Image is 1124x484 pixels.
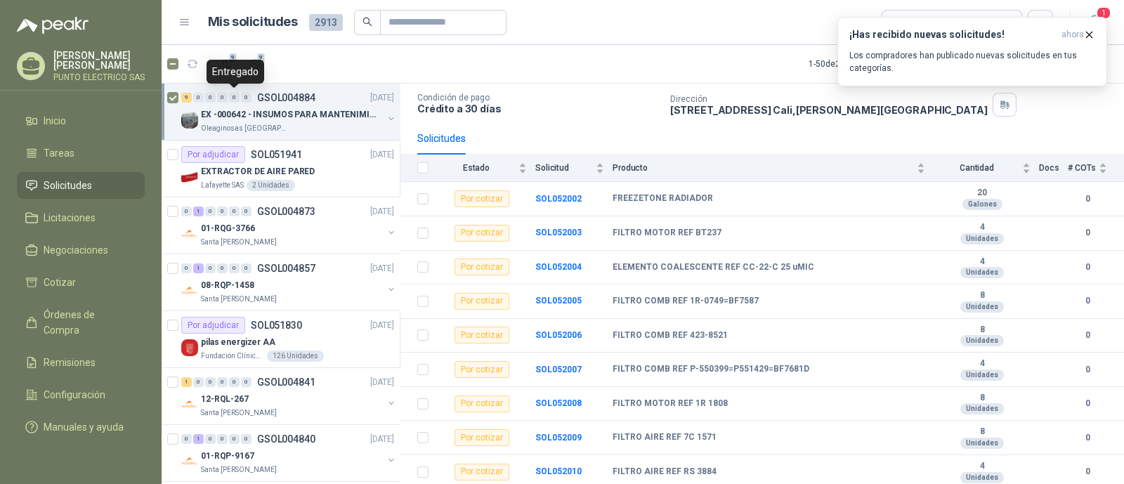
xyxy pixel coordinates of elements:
b: SOL052009 [535,433,582,443]
p: pilas energizer AA [201,336,275,349]
p: SOL051941 [251,150,302,159]
p: 12-RQL-267 [201,393,249,406]
a: Negociaciones [17,237,145,263]
p: Santa [PERSON_NAME] [201,407,277,419]
div: Por cotizar [455,259,509,275]
b: FILTRO AIRE REF 7C 1571 [613,432,717,443]
div: Por cotizar [455,395,509,412]
a: SOL052002 [535,194,582,204]
div: Unidades [960,301,1004,313]
div: Todas [891,15,920,30]
div: 0 [205,93,216,103]
p: SOL051830 [251,320,302,330]
p: Dirección [670,94,988,104]
p: [DATE] [370,148,394,162]
span: ahora [1061,29,1084,41]
b: 8 [934,393,1031,404]
p: [DATE] [370,319,394,332]
div: Por cotizar [455,327,509,344]
a: 1 0 0 0 0 0 GSOL004841[DATE] Company Logo12-RQL-267Santa [PERSON_NAME] [181,374,397,419]
th: Solicitud [535,155,613,182]
span: Órdenes de Compra [44,307,131,338]
div: 0 [241,263,251,273]
span: Negociaciones [44,242,108,258]
span: Licitaciones [44,210,96,225]
div: 0 [229,93,240,103]
a: SOL052005 [535,296,582,306]
h3: ¡Has recibido nuevas solicitudes! [849,29,1056,41]
th: Cantidad [934,155,1039,182]
b: FILTRO COMB REF P-550399=P551429=BF7681D [613,364,809,375]
img: Company Logo [181,112,198,129]
b: 0 [1068,397,1107,410]
p: [DATE] [370,262,394,275]
b: 0 [1068,431,1107,445]
th: Estado [437,155,535,182]
b: FILTRO COMB REF 423-8521 [613,330,728,341]
span: 2913 [309,14,343,31]
div: Por cotizar [455,225,509,242]
b: 4 [934,222,1031,233]
b: 4 [934,461,1031,472]
a: SOL052003 [535,228,582,237]
span: 1 [1096,6,1111,20]
b: 0 [1068,465,1107,478]
div: 0 [181,207,192,216]
a: Configuración [17,381,145,408]
img: Company Logo [181,453,198,470]
div: Por cotizar [455,429,509,446]
div: Entregado [207,60,264,84]
a: Licitaciones [17,204,145,231]
div: Por adjudicar [181,317,245,334]
p: GSOL004884 [257,93,315,103]
div: 1 [193,263,204,273]
div: 2 Unidades [247,180,295,191]
p: 01-RQP-9167 [201,450,254,463]
p: EX -000642 - INSUMOS PARA MANTENIMIENTO PREVENTIVO [201,108,376,122]
div: Unidades [960,267,1004,278]
div: Unidades [960,233,1004,244]
div: 0 [217,263,228,273]
div: Unidades [960,438,1004,449]
a: SOL052007 [535,365,582,374]
p: Santa [PERSON_NAME] [201,237,277,248]
div: Solicitudes [417,131,466,146]
img: Company Logo [181,225,198,242]
div: Unidades [960,335,1004,346]
div: 0 [241,93,251,103]
div: 0 [205,263,216,273]
b: FILTRO AIRE REF RS 3884 [613,466,717,478]
b: 8 [934,426,1031,438]
div: Por cotizar [455,464,509,480]
a: 0 1 0 0 0 0 GSOL004873[DATE] Company Logo01-RQG-3766Santa [PERSON_NAME] [181,203,397,248]
div: 1 - 50 de 2550 [809,53,900,75]
div: 1 [181,377,192,387]
p: 08-RQP-1458 [201,279,254,292]
div: Por cotizar [455,190,509,207]
b: 4 [934,256,1031,268]
a: Inicio [17,107,145,134]
img: Logo peakr [17,17,89,34]
a: 0 1 0 0 0 0 GSOL004840[DATE] Company Logo01-RQP-9167Santa [PERSON_NAME] [181,431,397,476]
p: PUNTO ELECTRICO SAS [53,73,145,81]
p: GSOL004857 [257,263,315,273]
div: 0 [229,434,240,444]
p: [PERSON_NAME] [PERSON_NAME] [53,51,145,70]
span: Cantidad [934,163,1019,173]
h1: Mis solicitudes [208,12,298,32]
span: Solicitudes [44,178,92,193]
a: Por adjudicarSOL051830[DATE] Company Logopilas energizer AAFundación Clínica Shaio126 Unidades [162,311,400,368]
div: 0 [241,377,251,387]
p: 01-RQG-3766 [201,222,255,235]
div: 0 [193,93,204,103]
a: Tareas [17,140,145,166]
div: 0 [181,263,192,273]
p: Lafayette SAS [201,180,244,191]
button: ¡Has recibido nuevas solicitudes!ahora Los compradores han publicado nuevas solicitudes en tus ca... [837,17,1107,86]
b: 8 [934,290,1031,301]
p: Los compradores han publicado nuevas solicitudes en tus categorías. [849,49,1095,74]
div: 0 [205,377,216,387]
p: Oleaginosas [GEOGRAPHIC_DATA][PERSON_NAME] [201,123,289,134]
